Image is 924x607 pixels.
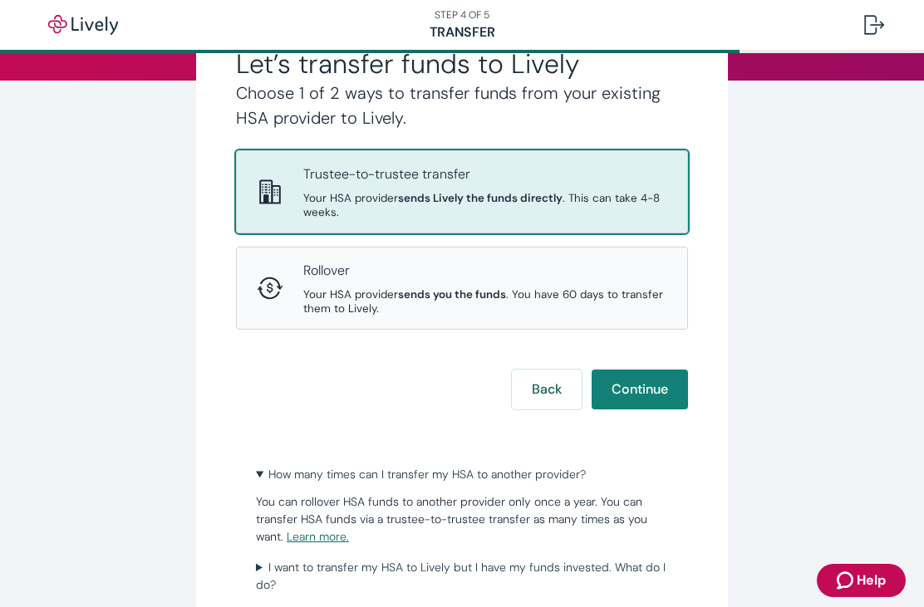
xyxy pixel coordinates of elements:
[857,570,886,590] span: Help
[287,529,349,544] a: Learn more.
[249,493,675,546] p: You can rollover HSA funds to another provider only once a year. You can transfer HSA funds via a...
[851,5,897,45] button: Log out
[398,287,506,301] strong: sends you the funds
[398,191,563,205] strong: sends Lively the funds directly
[303,261,667,281] p: Rollover
[237,151,687,233] button: Trustee-to-trusteeTrustee-to-trustee transferYour HSA providersends Lively the funds directly. Th...
[249,463,675,487] summary: How many times can I transfer my HSA to another provider?
[837,570,857,590] svg: Zendesk support icon
[592,370,688,409] button: Continue
[303,191,667,219] span: Your HSA provider . This can take 4-8 weeks.
[237,247,687,329] button: RolloverRolloverYour HSA providersends you the funds. You have 60 days to transfer them to Lively.
[817,564,906,597] button: Zendesk support iconHelp
[303,164,667,184] p: Trustee-to-trustee transfer
[236,47,688,81] h2: Let’s transfer funds to Lively
[236,81,688,130] h4: Choose 1 of 2 ways to transfer funds from your existing HSA provider to Lively.
[257,275,283,301] svg: Rollover
[37,15,130,35] img: Lively
[303,287,667,316] span: Your HSA provider . You have 60 days to transfer them to Lively.
[257,179,283,205] svg: Trustee-to-trustee
[512,370,582,409] button: Back
[249,556,675,597] summary: I want to transfer my HSA to Lively but I have my funds invested. What do I do?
